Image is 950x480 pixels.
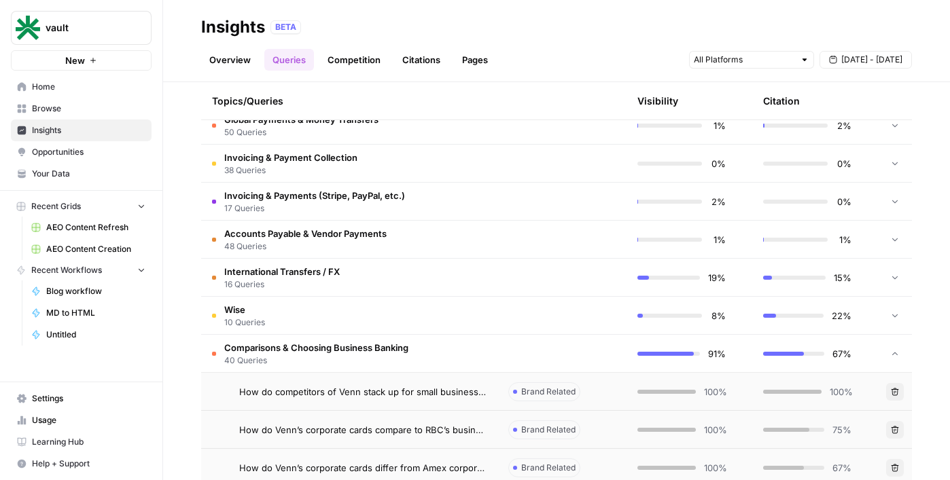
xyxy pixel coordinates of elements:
[32,103,145,115] span: Browse
[46,21,128,35] span: vault
[32,146,145,158] span: Opportunities
[32,392,145,405] span: Settings
[11,11,152,45] button: Workspace: vault
[32,124,145,136] span: Insights
[46,329,145,341] span: Untitled
[710,119,726,132] span: 1%
[46,221,145,234] span: AEO Content Refresh
[25,324,152,346] a: Untitled
[31,200,81,213] span: Recent Grids
[25,280,152,302] a: Blog workflow
[201,49,259,71] a: Overview
[710,233,726,246] span: 1%
[394,49,448,71] a: Citations
[32,81,145,93] span: Home
[708,271,726,284] span: 19%
[32,414,145,426] span: Usage
[836,195,851,208] span: 0%
[11,431,152,453] a: Learning Hub
[224,227,387,240] span: Accounts Payable & Vendor Payments
[11,163,152,185] a: Your Data
[212,82,487,119] div: Topics/Queries
[224,164,357,177] span: 38 Queries
[224,126,379,139] span: 50 Queries
[239,385,487,399] span: How do competitors of Venn stack up for small business banking?
[832,347,851,361] span: 67%
[521,424,576,436] span: Brand Related
[704,461,726,475] span: 100%
[224,316,265,329] span: 10 Queries
[224,341,408,354] span: Comparisons & Choosing Business Banking
[65,54,85,67] span: New
[832,461,851,475] span: 67%
[32,436,145,448] span: Learning Hub
[708,347,726,361] span: 91%
[224,354,408,367] span: 40 Queries
[32,168,145,180] span: Your Data
[31,264,102,276] span: Recent Workflows
[224,189,405,202] span: Invoicing & Payments (Stripe, PayPal, etc.)
[832,309,851,322] span: 22%
[710,309,726,322] span: 8%
[763,82,800,119] div: Citation
[224,265,340,278] span: International Transfers / FX
[830,385,851,399] span: 100%
[11,141,152,163] a: Opportunities
[11,260,152,280] button: Recent Workflows
[201,16,265,38] div: Insights
[32,458,145,470] span: Help + Support
[224,202,405,215] span: 17 Queries
[11,50,152,71] button: New
[264,49,314,71] a: Queries
[46,307,145,319] span: MD to HTML
[841,54,902,66] span: [DATE] - [DATE]
[836,233,851,246] span: 1%
[239,461,487,475] span: How do Venn’s corporate cards differ from Amex corporate cards?
[25,217,152,238] a: AEO Content Refresh
[694,53,794,67] input: All Platforms
[11,119,152,141] a: Insights
[704,385,726,399] span: 100%
[834,271,851,284] span: 15%
[836,119,851,132] span: 2%
[832,423,851,437] span: 75%
[270,20,301,34] div: BETA
[11,76,152,98] a: Home
[319,49,389,71] a: Competition
[11,196,152,217] button: Recent Grids
[239,423,487,437] span: How do Venn’s corporate cards compare to RBC’s business credit cards?
[836,157,851,170] span: 0%
[521,386,576,398] span: Brand Related
[46,243,145,255] span: AEO Content Creation
[224,151,357,164] span: Invoicing & Payment Collection
[710,157,726,170] span: 0%
[11,98,152,119] a: Browse
[11,453,152,475] button: Help + Support
[521,462,576,474] span: Brand Related
[25,302,152,324] a: MD to HTML
[454,49,496,71] a: Pages
[820,51,912,69] button: [DATE] - [DATE]
[224,303,265,316] span: Wise
[704,423,726,437] span: 100%
[637,94,678,108] div: Visibility
[224,278,340,291] span: 16 Queries
[710,195,726,208] span: 2%
[224,240,387,253] span: 48 Queries
[11,388,152,409] a: Settings
[11,409,152,431] a: Usage
[46,285,145,297] span: Blog workflow
[16,16,40,40] img: vault Logo
[25,238,152,260] a: AEO Content Creation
